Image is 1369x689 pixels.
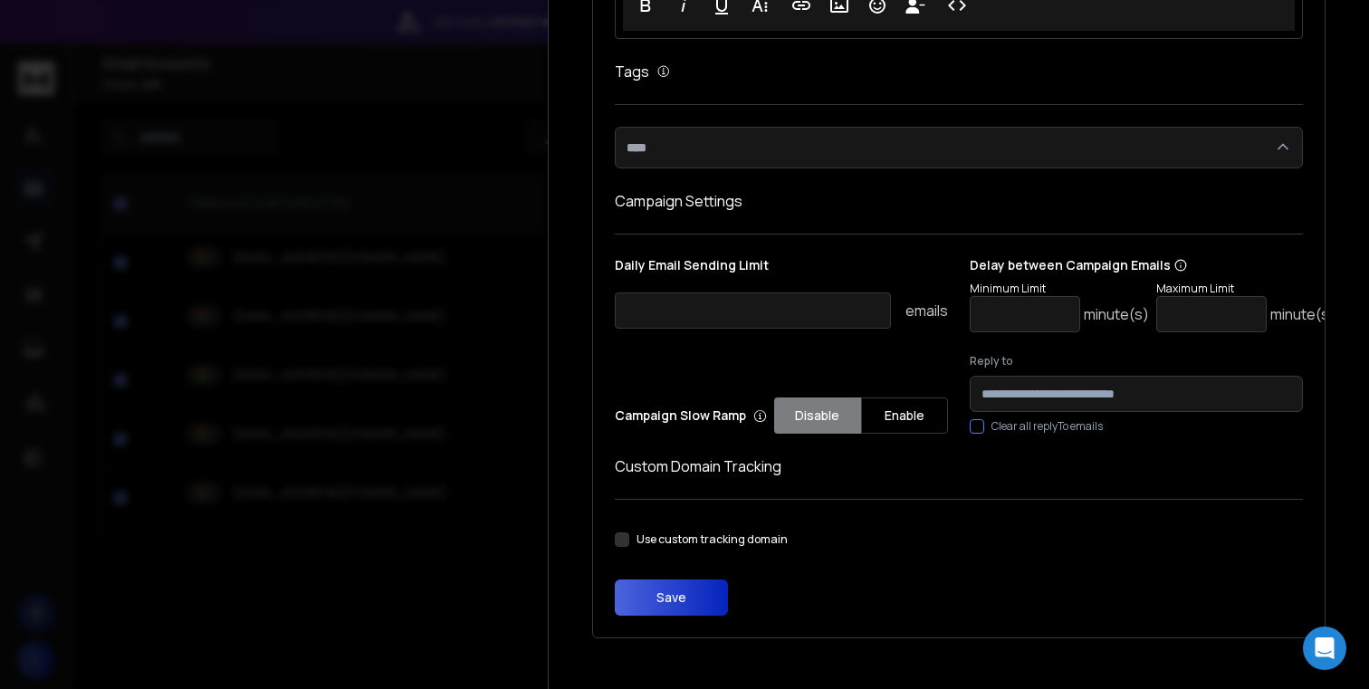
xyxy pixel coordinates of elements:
button: Enable [861,397,948,434]
p: Campaign Slow Ramp [615,407,767,425]
p: Maximum Limit [1156,282,1335,296]
h1: Campaign Settings [615,190,1303,212]
p: minute(s) [1270,303,1335,325]
p: minute(s) [1084,303,1149,325]
p: Daily Email Sending Limit [615,256,948,282]
p: Minimum Limit [970,282,1149,296]
p: Delay between Campaign Emails [970,256,1335,274]
label: Use custom tracking domain [637,532,788,547]
button: Disable [774,397,861,434]
button: Save [615,579,728,616]
p: emails [905,300,948,321]
h1: Tags [615,61,649,82]
div: Open Intercom Messenger [1303,627,1346,670]
h1: Custom Domain Tracking [615,455,1303,477]
label: Clear all replyTo emails [991,419,1103,434]
label: Reply to [970,354,1303,368]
